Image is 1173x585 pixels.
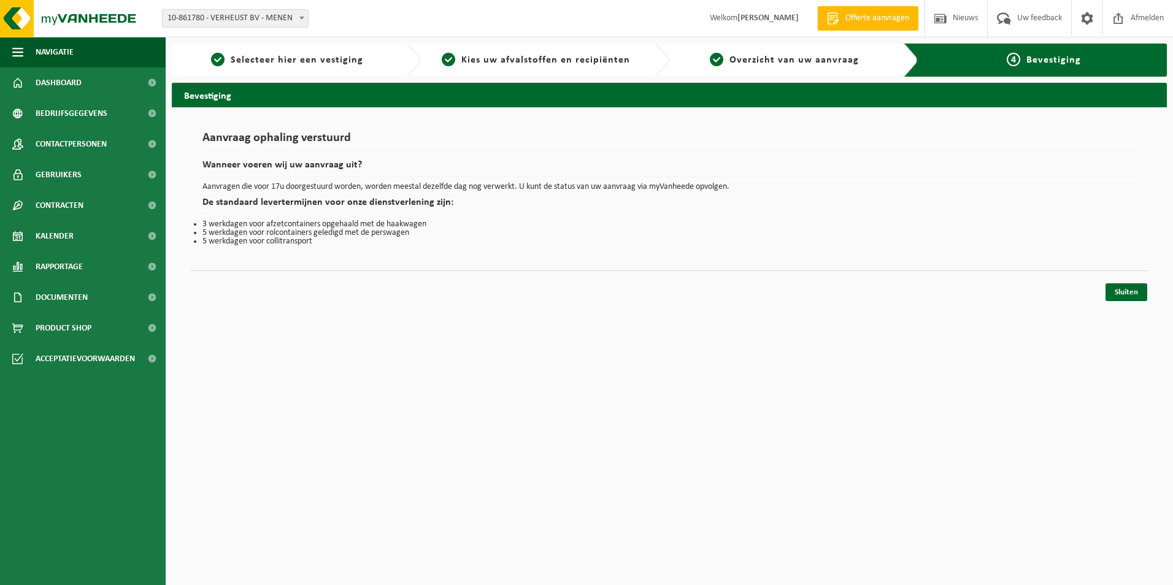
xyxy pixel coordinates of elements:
[36,159,82,190] span: Gebruikers
[36,282,88,313] span: Documenten
[675,53,894,67] a: 3Overzicht van uw aanvraag
[202,237,1136,246] li: 5 werkdagen voor collitransport
[461,55,630,65] span: Kies uw afvalstoffen en recipiënten
[36,129,107,159] span: Contactpersonen
[1106,283,1147,301] a: Sluiten
[211,53,225,66] span: 1
[36,190,83,221] span: Contracten
[202,197,1136,214] h2: De standaard levertermijnen voor onze dienstverlening zijn:
[36,67,82,98] span: Dashboard
[202,183,1136,191] p: Aanvragen die voor 17u doorgestuurd worden, worden meestal dezelfde dag nog verwerkt. U kunt de s...
[817,6,918,31] a: Offerte aanvragen
[202,229,1136,237] li: 5 werkdagen voor rolcontainers geledigd met de perswagen
[202,220,1136,229] li: 3 werkdagen voor afzetcontainers opgehaald met de haakwagen
[36,251,83,282] span: Rapportage
[710,53,723,66] span: 3
[162,9,309,28] span: 10-861780 - VERHEUST BV - MENEN
[1007,53,1020,66] span: 4
[36,343,135,374] span: Acceptatievoorwaarden
[427,53,645,67] a: 2Kies uw afvalstoffen en recipiënten
[442,53,455,66] span: 2
[231,55,363,65] span: Selecteer hier een vestiging
[737,13,799,23] strong: [PERSON_NAME]
[178,53,396,67] a: 1Selecteer hier een vestiging
[36,221,74,251] span: Kalender
[36,98,107,129] span: Bedrijfsgegevens
[1026,55,1081,65] span: Bevestiging
[842,12,912,25] span: Offerte aanvragen
[36,37,74,67] span: Navigatie
[729,55,859,65] span: Overzicht van uw aanvraag
[36,313,91,343] span: Product Shop
[172,83,1167,107] h2: Bevestiging
[163,10,308,27] span: 10-861780 - VERHEUST BV - MENEN
[202,160,1136,177] h2: Wanneer voeren wij uw aanvraag uit?
[202,132,1136,151] h1: Aanvraag ophaling verstuurd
